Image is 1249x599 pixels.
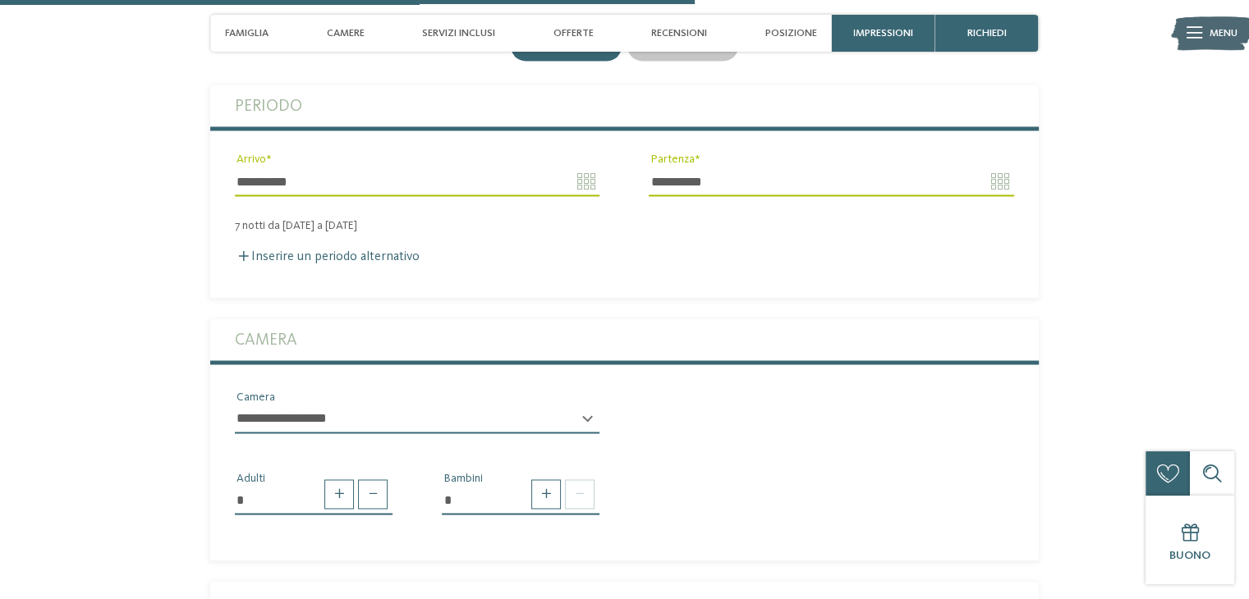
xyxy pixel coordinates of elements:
[422,27,495,39] span: Servizi inclusi
[765,27,817,39] span: Posizione
[967,27,1007,39] span: richiedi
[553,27,594,39] span: Offerte
[225,27,269,39] span: Famiglia
[210,219,1039,233] div: 7 notti da [DATE] a [DATE]
[853,27,913,39] span: Impressioni
[235,319,1014,360] label: Camera
[235,85,1014,126] label: Periodo
[651,27,707,39] span: Recensioni
[1169,550,1210,561] span: Buono
[235,250,420,263] label: Inserire un periodo alternativo
[1146,496,1234,584] a: Buono
[327,27,365,39] span: Camere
